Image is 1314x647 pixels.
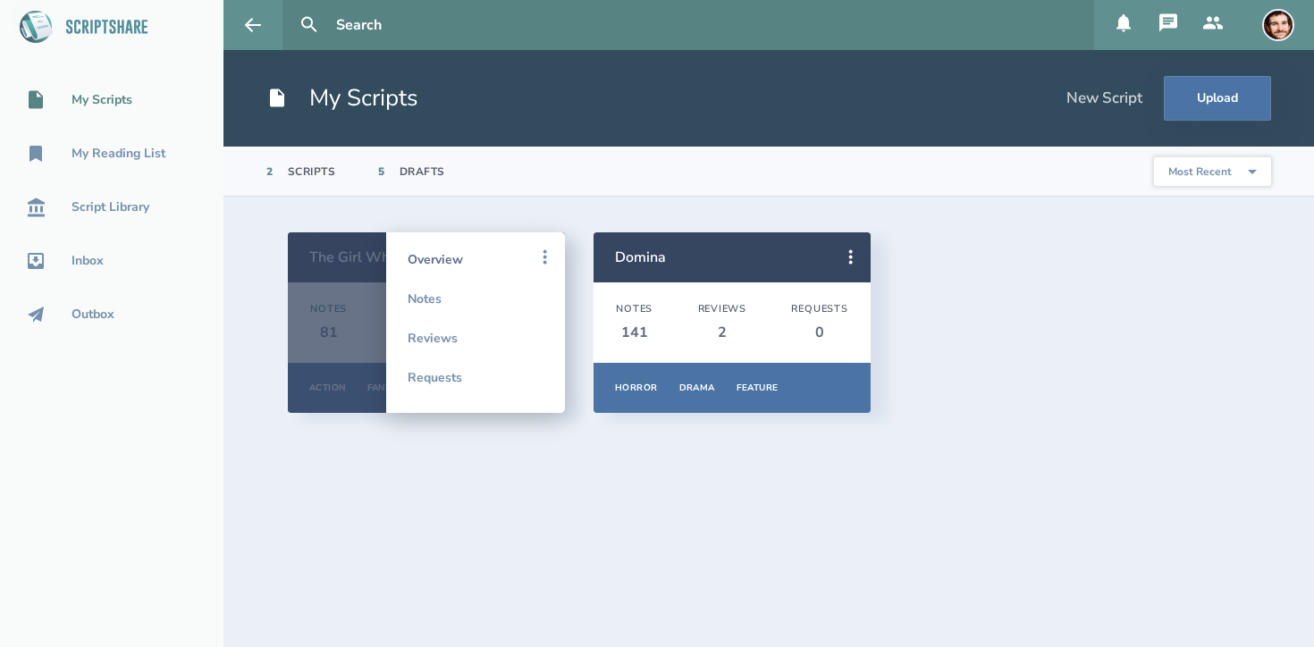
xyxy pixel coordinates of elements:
[72,200,149,214] div: Script Library
[408,239,543,279] a: Overview
[615,248,666,267] a: Domina
[1164,76,1271,121] button: Upload
[408,318,543,357] a: Reviews
[698,303,747,315] div: Reviews
[791,303,847,315] div: Requests
[408,279,543,318] a: Notes
[378,164,385,179] div: 5
[72,93,132,107] div: My Scripts
[266,82,418,114] h1: My Scripts
[288,164,336,179] div: Scripts
[1262,9,1294,41] img: user_1736124357-crop.jpg
[616,323,653,342] div: 141
[72,307,114,322] div: Outbox
[1066,88,1142,108] div: New Script
[791,323,847,342] div: 0
[679,382,715,394] div: Drama
[615,382,658,394] div: Horror
[408,357,543,397] a: Requests
[616,303,653,315] div: Notes
[266,164,274,179] div: 2
[737,382,779,394] div: Feature
[400,164,445,179] div: Drafts
[698,323,747,342] div: 2
[72,147,165,161] div: My Reading List
[72,254,104,268] div: Inbox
